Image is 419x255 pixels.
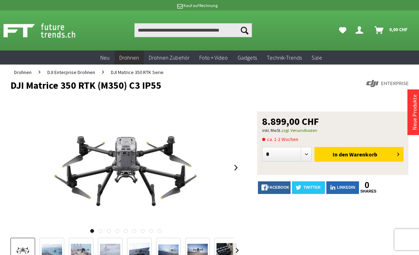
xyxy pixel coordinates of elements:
[95,51,114,65] a: Neu
[360,181,374,189] a: 0
[199,54,228,61] span: Foto + Video
[267,185,289,189] span: facebook
[349,151,377,158] span: Warenkorb
[114,51,144,65] a: Drohnen
[119,54,139,61] span: Drohnen
[258,181,291,194] a: facebook
[262,51,307,65] a: Technik-Trends
[144,51,194,65] a: Drohnen Zubehör
[281,128,317,133] a: zzgl. Versandkosten
[100,54,109,61] span: Neu
[194,51,233,65] a: Foto + Video
[26,112,226,224] img: DJI Matrice 350 RTK (M350) C3 IP55
[262,116,319,126] span: 8.899,00 CHF
[335,23,350,37] a: Meine Favoriten
[312,54,322,61] span: Sale
[44,65,99,80] a: DJI Enterprise Drohnen
[14,69,32,75] span: Drohnen
[237,23,252,37] button: Suchen
[303,185,320,189] span: twitter
[372,23,411,37] a: Warenkorb
[314,147,404,162] button: In den Warenkorb
[47,69,95,75] span: DJI Enterprise Drohnen
[360,189,374,194] a: shares
[134,23,252,37] input: Produkt, Marke, Kategorie, EAN, Artikelnummer…
[11,80,329,90] h1: DJI Matrice 350 RTK (M350) C3 IP55
[107,65,167,80] a: DJI Matrice 350 RTK Serie
[389,24,408,35] span: 0,00 CHF
[267,54,302,61] span: Technik-Trends
[292,181,325,194] a: twitter
[111,69,164,75] span: DJI Matrice 350 RTK Serie
[366,80,408,87] img: DJI Enterprise
[326,181,359,194] a: LinkedIn
[238,54,257,61] span: Gadgets
[307,51,327,65] a: Sale
[4,22,91,39] img: Shop Futuretrends - zur Startseite wechseln
[11,65,35,80] a: Drohnen
[262,135,298,143] span: ca. 1-2 Wochen
[333,151,348,158] span: In den
[149,54,189,61] span: Drohnen Zubehör
[233,51,262,65] a: Gadgets
[353,23,369,37] a: Dein Konto
[411,94,418,130] a: Neue Produkte
[337,185,355,189] span: LinkedIn
[262,126,404,135] p: inkl. MwSt.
